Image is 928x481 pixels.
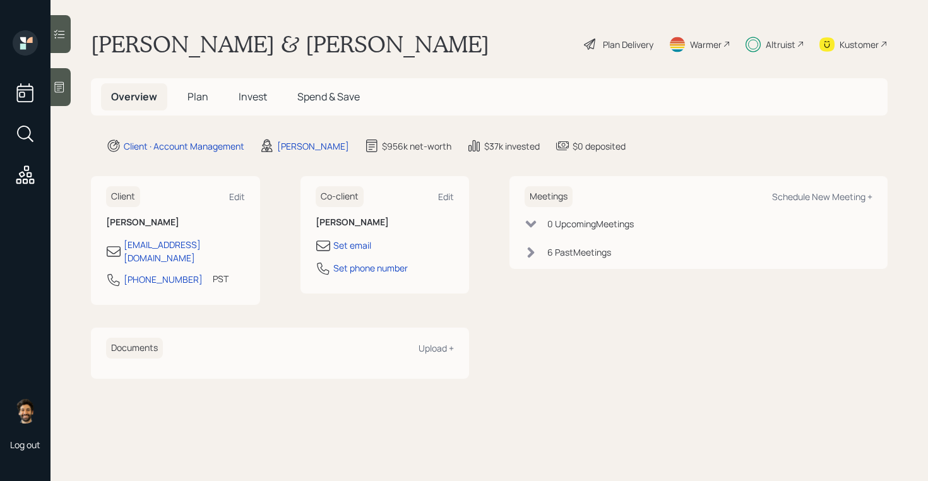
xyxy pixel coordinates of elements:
[547,246,611,259] div: 6 Past Meeting s
[690,38,722,51] div: Warmer
[525,186,573,207] h6: Meetings
[484,140,540,153] div: $37k invested
[573,140,626,153] div: $0 deposited
[547,217,634,230] div: 0 Upcoming Meeting s
[766,38,795,51] div: Altruist
[213,272,229,285] div: PST
[333,261,408,275] div: Set phone number
[124,238,245,264] div: [EMAIL_ADDRESS][DOMAIN_NAME]
[316,186,364,207] h6: Co-client
[106,338,163,359] h6: Documents
[316,217,455,228] h6: [PERSON_NAME]
[106,186,140,207] h6: Client
[187,90,208,104] span: Plan
[603,38,653,51] div: Plan Delivery
[382,140,451,153] div: $956k net-worth
[124,273,203,286] div: [PHONE_NUMBER]
[106,217,245,228] h6: [PERSON_NAME]
[277,140,349,153] div: [PERSON_NAME]
[91,30,489,58] h1: [PERSON_NAME] & [PERSON_NAME]
[297,90,360,104] span: Spend & Save
[239,90,267,104] span: Invest
[840,38,879,51] div: Kustomer
[10,439,40,451] div: Log out
[124,140,244,153] div: Client · Account Management
[772,191,872,203] div: Schedule New Meeting +
[438,191,454,203] div: Edit
[229,191,245,203] div: Edit
[419,342,454,354] div: Upload +
[333,239,371,252] div: Set email
[111,90,157,104] span: Overview
[13,398,38,424] img: eric-schwartz-headshot.png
